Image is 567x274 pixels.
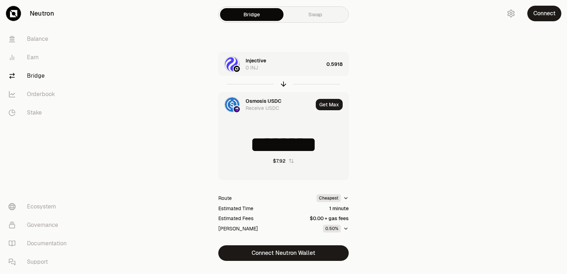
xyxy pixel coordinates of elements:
[218,215,253,222] div: Estimated Fees
[3,216,77,234] a: Governance
[323,225,341,233] div: 0.50%
[3,104,77,122] a: Stake
[246,105,279,112] div: Receive USDC
[3,67,77,85] a: Bridge
[219,93,313,117] div: USDC LogoOsmosis LogoOsmosis USDCReceive USDC
[225,97,239,112] img: USDC Logo
[283,8,347,21] a: Swap
[234,106,240,112] img: Osmosis Logo
[218,195,232,202] div: Route
[329,205,349,212] div: 1 minute
[234,66,240,72] img: Neutron Logo
[3,197,77,216] a: Ecosystem
[246,64,258,71] div: 0 INJ
[316,194,341,202] div: Cheapest
[3,30,77,48] a: Balance
[316,194,349,202] button: Cheapest
[218,205,253,212] div: Estimated Time
[310,215,349,222] div: $0.00 + gas fees
[3,85,77,104] a: Orderbook
[273,157,294,164] button: $7.92
[220,8,283,21] a: Bridge
[246,57,266,64] div: Injective
[218,245,349,261] button: Connect Neutron Wallet
[527,6,561,21] button: Connect
[3,48,77,67] a: Earn
[218,225,258,232] div: [PERSON_NAME]
[323,225,349,233] button: 0.50%
[246,97,281,105] div: Osmosis USDC
[219,52,348,76] button: INJ LogoNeutron LogoInjective0 INJ0.5918
[219,52,324,76] div: INJ LogoNeutron LogoInjective0 INJ
[316,99,343,110] button: Get Max
[273,157,286,164] div: $7.92
[225,57,239,71] img: INJ Logo
[3,253,77,271] a: Support
[326,52,348,76] div: 0.5918
[3,234,77,253] a: Documentation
